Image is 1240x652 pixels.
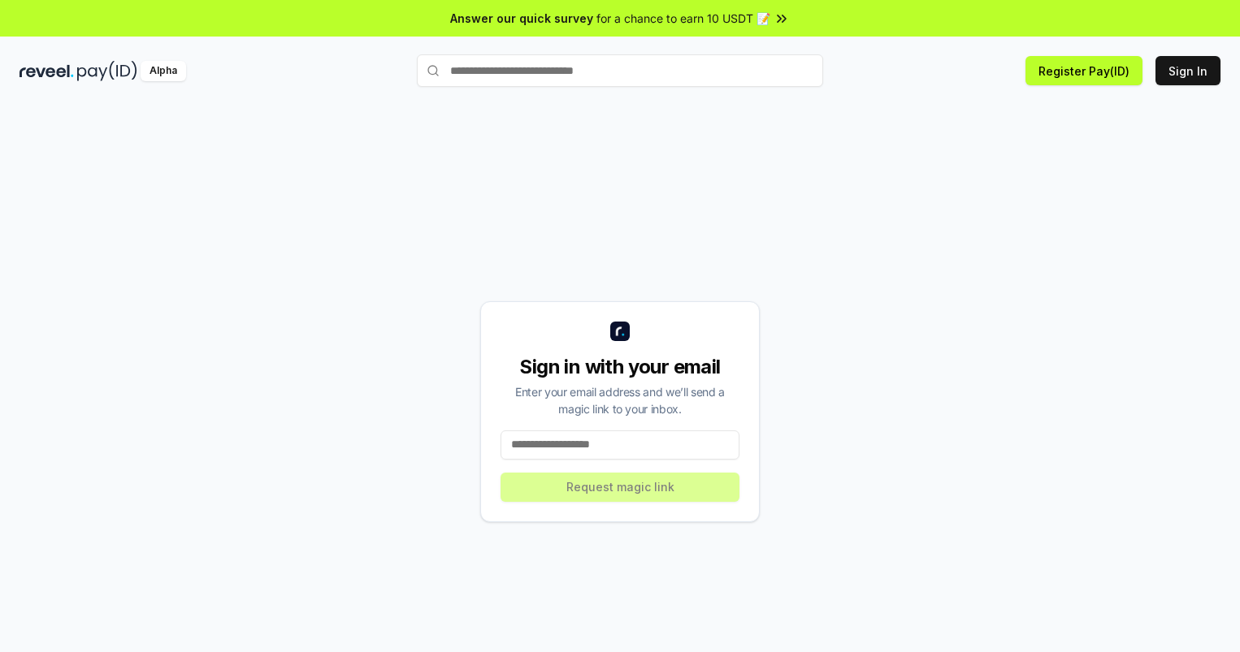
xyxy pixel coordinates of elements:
span: for a chance to earn 10 USDT 📝 [596,10,770,27]
button: Sign In [1155,56,1220,85]
img: logo_small [610,322,630,341]
div: Enter your email address and we’ll send a magic link to your inbox. [501,383,739,417]
span: Answer our quick survey [450,10,593,27]
img: reveel_dark [20,61,74,81]
img: pay_id [77,61,137,81]
div: Alpha [141,61,186,81]
div: Sign in with your email [501,354,739,380]
button: Register Pay(ID) [1025,56,1142,85]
